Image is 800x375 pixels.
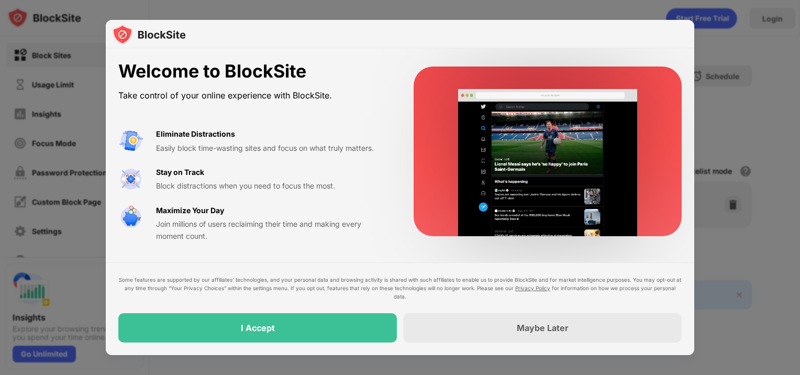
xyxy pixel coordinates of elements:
a: Privacy Policy [515,285,550,291]
iframe: Sign in with Google Dialogue [585,10,790,117]
div: Some features are supported by our affiliates’ technologies, and your personal data and browsing ... [118,275,682,301]
img: value-safe-time.svg [118,205,143,230]
img: value-focus.svg [118,167,143,192]
div: Easily block time-wasting sites and focus on what truly matters. [156,142,388,154]
div: Block distractions when you need to focus the most. [156,180,388,192]
div: Take control of your online experience with BlockSite. [118,88,388,103]
img: logo-blocksite.svg [112,24,186,45]
img: value-avoid-distractions.svg [118,128,143,153]
div: Maybe Later [517,323,569,333]
div: Welcome to BlockSite [118,61,388,82]
div: Join millions of users reclaiming their time and making every moment count. [156,218,388,242]
div: Maximize Your Day [156,205,224,216]
div: Stay on Track [156,167,204,178]
div: I Accept [241,323,275,333]
div: Eliminate Distractions [156,128,235,140]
